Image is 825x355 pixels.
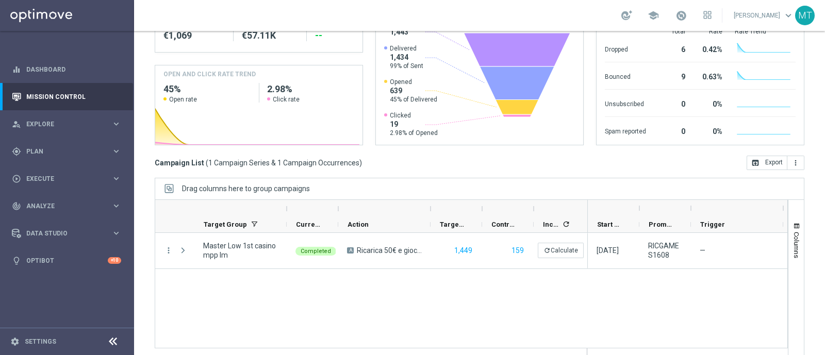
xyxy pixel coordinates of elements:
[597,221,622,228] span: Start Date
[453,244,473,257] button: 1,449
[26,83,121,110] a: Mission Control
[12,120,21,129] i: person_search
[390,62,423,70] span: 99% of Sent
[182,184,310,193] div: Row Groups
[12,120,111,129] div: Explore
[562,220,570,228] i: refresh
[25,339,56,345] a: Settings
[26,203,111,209] span: Analyze
[390,95,437,104] span: 45% of Delivered
[390,111,438,120] span: Clicked
[111,228,121,238] i: keyboard_arrow_right
[111,146,121,156] i: keyboard_arrow_right
[111,174,121,183] i: keyboard_arrow_right
[169,95,197,104] span: Open rate
[295,246,336,256] colored-tag: Completed
[390,86,437,95] span: 639
[12,83,121,110] div: Mission Control
[111,119,121,129] i: keyboard_arrow_right
[163,70,256,79] h4: OPEN AND CLICK RATE TREND
[605,122,646,139] div: Spam reported
[26,148,111,155] span: Plan
[206,158,208,167] span: (
[658,95,685,111] div: 0
[649,221,673,228] span: Promotions
[26,230,111,236] span: Data Studio
[12,201,21,211] i: track_changes
[698,95,722,111] div: 0%
[390,53,423,62] span: 1,434
[315,29,354,42] div: --
[605,40,646,57] div: Dropped
[11,229,122,238] button: Data Studio keyboard_arrow_right
[390,129,438,137] span: 2.98% of Opened
[12,147,21,156] i: gps_fixed
[359,158,362,167] span: )
[658,27,685,36] div: Total
[747,156,787,170] button: open_in_browser Export
[12,229,111,238] div: Data Studio
[390,78,437,86] span: Opened
[26,56,121,83] a: Dashboard
[605,95,646,111] div: Unsubscribed
[12,247,121,274] div: Optibot
[357,246,422,255] span: Ricarica 50€ e gioca almeno 10€ su Gev e ricevi 10€ Sport Virtual Gev
[296,221,321,228] span: Current Status
[11,120,122,128] button: person_search Explore keyboard_arrow_right
[11,93,122,101] button: Mission Control
[597,246,619,255] div: 16 Aug 2025, Saturday
[658,40,685,57] div: 6
[698,67,722,84] div: 0.63%
[747,158,804,166] multiple-options-button: Export to CSV
[301,248,331,255] span: Completed
[11,65,122,74] button: equalizer Dashboard
[111,201,121,211] i: keyboard_arrow_right
[658,122,685,139] div: 0
[347,247,354,253] span: A
[273,95,300,104] span: Click rate
[348,221,369,228] span: Action
[751,159,760,167] i: open_in_browser
[155,158,362,167] h3: Campaign List
[440,221,465,228] span: Targeted Customers
[698,27,722,36] div: Rate
[700,221,725,228] span: Trigger
[390,27,408,37] span: 1,443
[12,65,21,74] i: equalizer
[11,147,122,156] button: gps_fixed Plan keyboard_arrow_right
[203,241,278,260] span: Master Low 1st casino mpp lm
[182,184,310,193] span: Drag columns here to group campaigns
[648,241,682,260] span: RICGAMES1608
[390,120,438,129] span: 19
[12,147,111,156] div: Plan
[12,256,21,265] i: lightbulb
[11,202,122,210] button: track_changes Analyze keyboard_arrow_right
[698,122,722,139] div: 0%
[648,10,659,21] span: school
[26,247,108,274] a: Optibot
[698,40,722,57] div: 0.42%
[538,243,584,258] button: refreshCalculate
[510,244,525,257] button: 159
[12,56,121,83] div: Dashboard
[791,159,800,167] i: more_vert
[163,29,225,42] div: €1,069
[12,174,21,183] i: play_circle_outline
[11,257,122,265] button: lightbulb Optibot +10
[560,218,570,230] span: Calculate column
[208,158,359,167] span: 1 Campaign Series & 1 Campaign Occurrences
[658,67,685,84] div: 9
[783,10,794,21] span: keyboard_arrow_down
[11,175,122,183] button: play_circle_outline Execute keyboard_arrow_right
[543,247,551,254] i: refresh
[10,337,20,346] i: settings
[390,44,423,53] span: Delivered
[164,246,173,255] i: more_vert
[12,201,111,211] div: Analyze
